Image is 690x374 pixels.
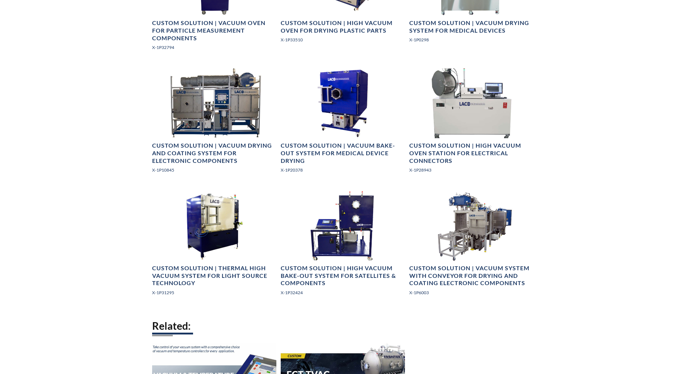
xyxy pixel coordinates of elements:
[409,19,534,34] h4: Custom Solution | Vacuum Drying System for Medical Devices
[281,264,405,287] h4: Custom Solution | High Vacuum Bake-Out System for Satellites & Components
[152,142,276,164] h4: Custom Solution | Vacuum Drying and Coating System for Electronic Components
[152,19,276,42] h4: Custom Solution | Vacuum Oven for Particle Measurement Components
[409,191,534,302] a: Vacuum system with conveyor for drying and coating electronic components, side viewCustom Solutio...
[409,142,534,164] h4: Custom Solution | High Vacuum Oven Station for Electrical Connectors
[281,142,405,164] h4: Custom Solution | Vacuum Bake-Out System for Medical Device Drying
[281,36,405,43] p: X-1P33510
[152,319,538,333] h2: Related:
[281,289,405,296] p: X-1P32424
[281,68,405,179] a: Vacuum Bake-out System imageCustom Solution | Vacuum Bake-Out System for Medical Device DryingX-1...
[152,167,276,173] p: X-1P10845
[281,167,405,173] p: X-1P20378
[281,191,405,302] a: High Vacuum Bake-Out System for Satellite Components, front viewCustom Solution | High Vacuum Bak...
[152,191,276,302] a: Thermal High Vacuum System for Light Source Technology, angled viewCustom Solution | Thermal High...
[152,68,276,179] a: Full View of Vacuum Drying and Coating System for Consumer Electronic ComponentsCustom Solution |...
[409,68,534,179] a: High Vacuum Oven Station for Electrical ConnectorsCustom Solution | High Vacuum Oven Station for ...
[281,19,405,34] h4: Custom Solution | High Vacuum Oven for Drying Plastic Parts
[409,289,534,296] p: X-1P6003
[152,264,276,287] h4: Custom Solution | Thermal High Vacuum System for Light Source Technology
[409,36,534,43] p: X-1P0298
[409,264,534,287] h4: Custom Solution | Vacuum System with Conveyor for Drying and Coating Electronic Components
[409,167,534,173] p: X-1P28943
[152,44,276,51] p: X-1P32794
[152,289,276,296] p: X-1P31295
